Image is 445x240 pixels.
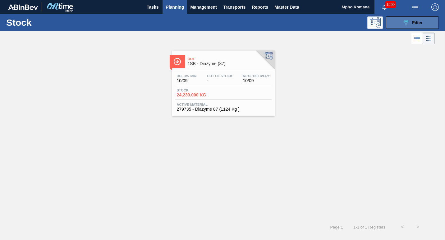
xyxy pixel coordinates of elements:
img: Logout [431,3,439,11]
span: Tasks [146,3,159,11]
span: Management [190,3,217,11]
div: Programming: no user selected [367,16,383,29]
span: Below Min [177,74,197,78]
span: Active Material [177,103,270,106]
span: Planning [166,3,184,11]
span: Out [188,57,272,61]
span: Master Data [274,3,299,11]
span: Reports [252,3,268,11]
button: Notifications [374,3,394,11]
button: < [395,219,410,235]
a: ÍconeOut1SB - Diazyme (87)Below Min10/09Out Of Stock-Next Delivery10/09Stock24,239.000 KGActive M... [167,46,278,116]
img: Ícone [173,58,181,65]
div: Card Vision [423,33,435,44]
button: > [410,219,426,235]
div: List Vision [411,33,423,44]
span: Page : 1 [330,225,343,229]
span: 24,239.000 KG [177,93,220,97]
img: TNhmsLtSVTkK8tSr43FrP2fwEKptu5GPRR3wAAAABJRU5ErkJggg== [8,4,38,10]
span: Transports [223,3,245,11]
h1: Stock [6,19,94,26]
span: - [207,78,233,83]
span: Next Delivery [243,74,270,78]
span: 1 - 1 of 1 Registers [352,225,385,229]
span: 1SB - Diazyme (87) [188,61,272,66]
span: 279735 - Diazyme 87 (1124 Kg ) [177,107,270,112]
span: 10/09 [177,78,197,83]
span: Stock [177,88,220,92]
span: Filter [412,20,423,25]
span: Out Of Stock [207,74,233,78]
img: userActions [411,3,419,11]
button: Filter [386,16,439,29]
span: 1500 [385,1,396,8]
span: 10/09 [243,78,270,83]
